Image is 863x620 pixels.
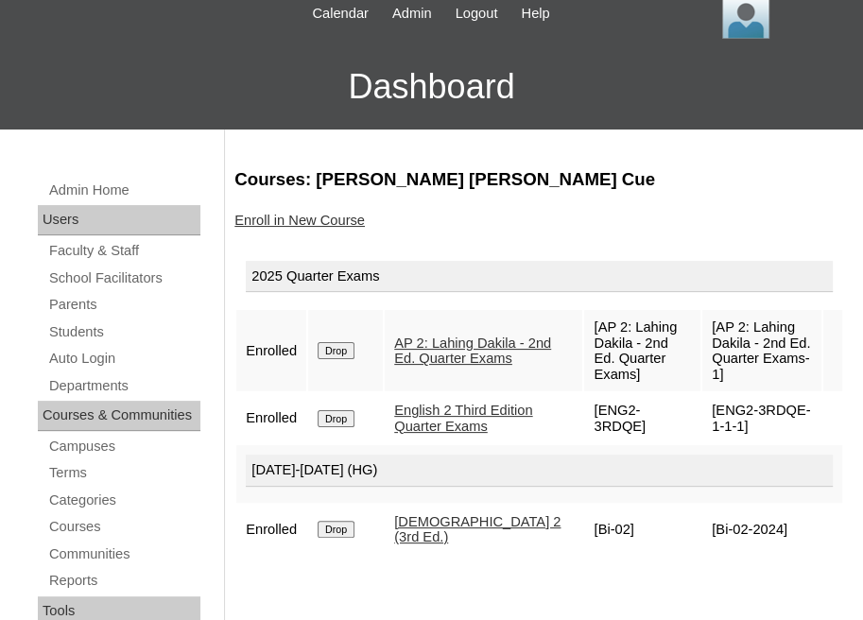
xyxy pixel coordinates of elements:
[702,505,821,555] td: [Bi-02-2024]
[47,347,200,370] a: Auto Login
[47,179,200,202] a: Admin Home
[392,3,432,25] span: Admin
[511,3,559,25] a: Help
[236,393,306,443] td: Enrolled
[47,461,200,485] a: Terms
[47,569,200,593] a: Reports
[584,505,700,555] td: [Bi-02]
[38,205,200,235] div: Users
[318,342,354,359] input: Drop
[234,213,365,228] a: Enroll in New Course
[246,261,833,293] div: 2025 Quarter Exams
[318,521,354,538] input: Drop
[456,3,498,25] span: Logout
[584,393,700,443] td: [ENG2-3RDQE]
[446,3,508,25] a: Logout
[236,505,306,555] td: Enrolled
[47,267,200,290] a: School Facilitators
[47,542,200,566] a: Communities
[47,374,200,398] a: Departments
[47,320,200,344] a: Students
[394,336,551,367] a: AP 2: Lahing Dakila - 2nd Ed. Quarter Exams
[47,293,200,317] a: Parents
[236,310,306,391] td: Enrolled
[318,410,354,427] input: Drop
[9,44,854,129] h3: Dashboard
[584,310,700,391] td: [AP 2: Lahing Dakila - 2nd Ed. Quarter Exams]
[47,489,200,512] a: Categories
[302,3,377,25] a: Calendar
[47,435,200,458] a: Campuses
[234,167,844,192] h3: Courses: [PERSON_NAME] [PERSON_NAME] Cue
[394,514,561,545] a: [DEMOGRAPHIC_DATA] 2 (3rd Ed.)
[383,3,441,25] a: Admin
[702,393,821,443] td: [ENG2-3RDQE-1-1-1]
[47,239,200,263] a: Faculty & Staff
[394,403,532,434] a: English 2 Third Edition Quarter Exams
[312,3,368,25] span: Calendar
[246,455,833,487] div: [DATE]-[DATE] (HG)
[521,3,549,25] span: Help
[38,401,200,431] div: Courses & Communities
[702,310,821,391] td: [AP 2: Lahing Dakila - 2nd Ed. Quarter Exams-1]
[47,515,200,539] a: Courses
